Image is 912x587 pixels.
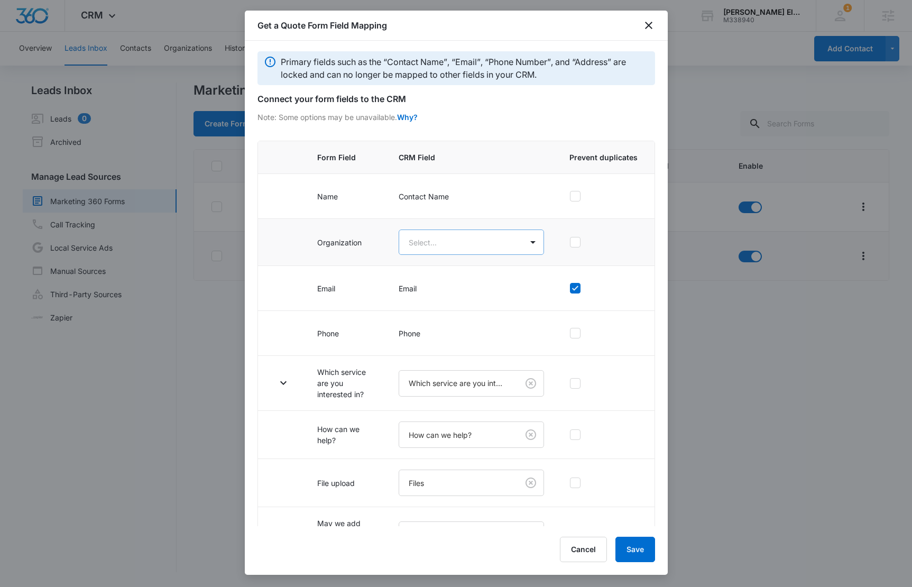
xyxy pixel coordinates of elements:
button: Clear [522,474,539,491]
td: Phone [305,311,386,356]
td: May we add you to our mailing list? [305,507,386,562]
button: Clear [522,375,539,392]
button: Cancel [560,537,607,562]
p: Note: Some options may be unavailable. [257,112,397,123]
p: Primary fields such as the “Contact Name”, “Email”, “Phone Number”, and “Address” are locked and ... [281,56,649,81]
p: Email [399,283,544,294]
span: Form Field [317,152,373,163]
button: Clear [522,426,539,443]
td: How can we help? [305,411,386,459]
span: Why? [397,112,418,130]
button: Toggle Row Expanded [275,526,292,543]
h6: Connect your form fields to the CRM [257,93,655,105]
td: Which service are you interested in? [305,356,386,411]
td: Organization [305,219,386,266]
span: CRM Field [399,152,544,163]
td: Name [305,174,386,219]
h1: Get a Quote Form Field Mapping [257,19,387,32]
p: Contact Name [399,191,544,202]
td: File upload [305,459,386,507]
button: Save [615,537,655,562]
td: Email [305,266,386,311]
button: Toggle Row Expanded [275,374,292,391]
span: Prevent duplicates [569,152,638,163]
p: Phone [399,328,544,339]
button: Clear [522,526,539,543]
button: close [642,19,655,32]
